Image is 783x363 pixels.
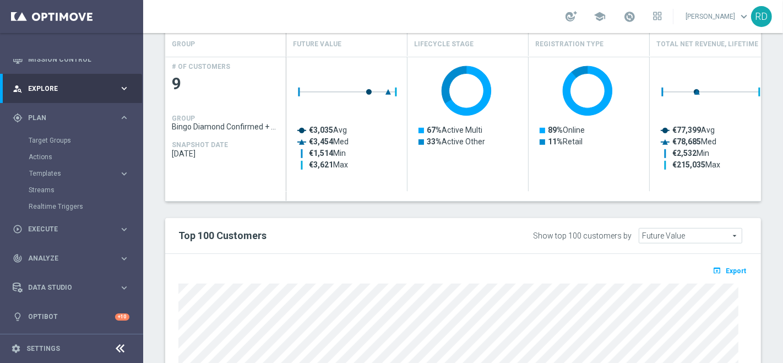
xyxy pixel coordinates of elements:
[12,113,130,122] button: gps_fixed Plan keyboard_arrow_right
[28,302,115,332] a: Optibot
[13,224,119,234] div: Execute
[672,160,720,169] text: Max
[13,253,119,263] div: Analyze
[548,137,583,146] text: Retail
[29,202,115,211] a: Realtime Triggers
[119,83,129,94] i: keyboard_arrow_right
[13,113,119,123] div: Plan
[738,10,750,23] span: keyboard_arrow_down
[29,165,142,182] div: Templates
[28,85,119,92] span: Explore
[12,84,130,93] button: person_search Explore keyboard_arrow_right
[12,55,130,64] button: Mission Control
[119,283,129,293] i: keyboard_arrow_right
[656,35,758,54] h4: Total Net Revenue, Lifetime
[548,126,585,134] text: Online
[672,149,697,158] tspan: €2,532
[172,122,280,131] span: Bingo Diamond Confirmed + Exiting + Young
[672,149,709,158] text: Min
[309,126,347,134] text: Avg
[427,137,485,146] text: Active Other
[119,253,129,264] i: keyboard_arrow_right
[672,126,701,134] tspan: €77,399
[13,84,119,94] div: Explore
[672,137,716,146] text: Med
[28,45,129,74] a: Mission Control
[293,35,341,54] h4: Future Value
[172,73,280,95] span: 9
[309,149,334,158] tspan: €1,514
[29,170,119,177] div: Templates
[672,160,705,169] tspan: €215,035
[28,115,119,121] span: Plan
[309,160,348,169] text: Max
[29,170,108,177] span: Templates
[172,141,228,149] h4: SNAPSHOT DATE
[427,137,442,146] tspan: 33%
[713,266,724,275] i: open_in_browser
[726,267,746,275] span: Export
[29,136,115,145] a: Target Groups
[13,45,129,74] div: Mission Control
[28,226,119,232] span: Execute
[165,57,286,192] div: Press SPACE to select this row.
[13,224,23,234] i: play_circle_outline
[594,10,606,23] span: school
[29,169,130,178] button: Templates keyboard_arrow_right
[13,283,119,292] div: Data Studio
[29,149,142,165] div: Actions
[28,255,119,262] span: Analyze
[427,126,482,134] text: Active Multi
[533,231,632,241] div: Show top 100 customers by
[711,263,748,278] button: open_in_browser Export
[29,198,142,215] div: Realtime Triggers
[672,126,715,134] text: Avg
[309,137,349,146] text: Med
[119,112,129,123] i: keyboard_arrow_right
[12,225,130,234] button: play_circle_outline Execute keyboard_arrow_right
[172,35,195,54] h4: GROUP
[13,113,23,123] i: gps_fixed
[13,312,23,322] i: lightbulb
[119,169,129,179] i: keyboard_arrow_right
[172,63,230,71] h4: # OF CUSTOMERS
[548,126,563,134] tspan: 89%
[115,313,129,321] div: +10
[29,182,142,198] div: Streams
[535,35,603,54] h4: Registration Type
[13,302,129,332] div: Optibot
[29,186,115,194] a: Streams
[548,137,563,146] tspan: 11%
[29,153,115,161] a: Actions
[13,84,23,94] i: person_search
[11,344,21,354] i: settings
[12,283,130,292] button: Data Studio keyboard_arrow_right
[172,149,280,158] span: 2025-09-20
[26,345,60,352] a: Settings
[12,312,130,321] button: lightbulb Optibot +10
[28,284,119,291] span: Data Studio
[309,149,346,158] text: Min
[12,254,130,263] button: track_changes Analyze keyboard_arrow_right
[427,126,442,134] tspan: 67%
[751,6,772,27] div: RD
[172,115,195,122] h4: GROUP
[29,132,142,149] div: Target Groups
[684,8,751,25] a: [PERSON_NAME]keyboard_arrow_down
[672,137,701,146] tspan: €78,685
[13,253,23,263] i: track_changes
[309,160,333,169] tspan: €3,621
[309,126,333,134] tspan: €3,035
[414,35,474,54] h4: Lifecycle Stage
[309,137,334,146] tspan: €3,454
[178,229,504,242] h2: Top 100 Customers
[119,224,129,235] i: keyboard_arrow_right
